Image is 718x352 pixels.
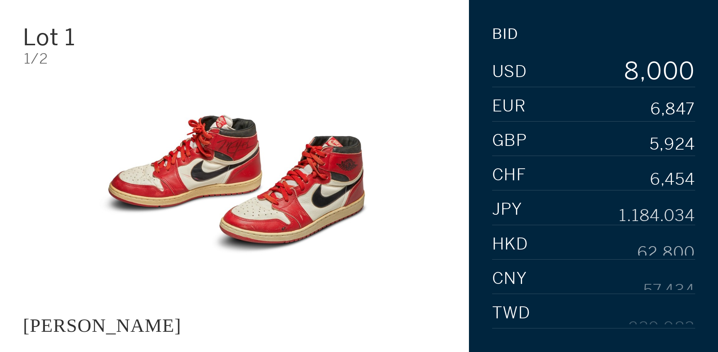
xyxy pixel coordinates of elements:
[650,170,695,187] div: 6,454
[492,132,527,149] span: GBP
[492,270,527,287] span: CNY
[623,59,639,83] div: 8
[492,236,528,252] span: HKD
[643,274,695,290] div: 57,434
[623,83,639,107] div: 9
[492,98,526,114] span: EUR
[628,308,695,325] div: 239,983
[492,305,531,321] span: TWD
[646,59,663,83] div: 0
[619,205,695,221] div: 1,184,034
[23,26,164,49] div: Lot 1
[492,27,518,41] div: Bid
[663,59,679,83] div: 0
[492,64,527,80] span: USD
[650,136,695,152] div: 5,924
[637,239,695,255] div: 62,800
[75,77,394,291] img: JACQUES MAJORELLE
[23,315,181,336] div: [PERSON_NAME]
[679,59,695,83] div: 0
[24,52,446,66] div: 1/2
[650,101,695,118] div: 6,847
[492,167,527,183] span: CHF
[492,201,522,218] span: JPY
